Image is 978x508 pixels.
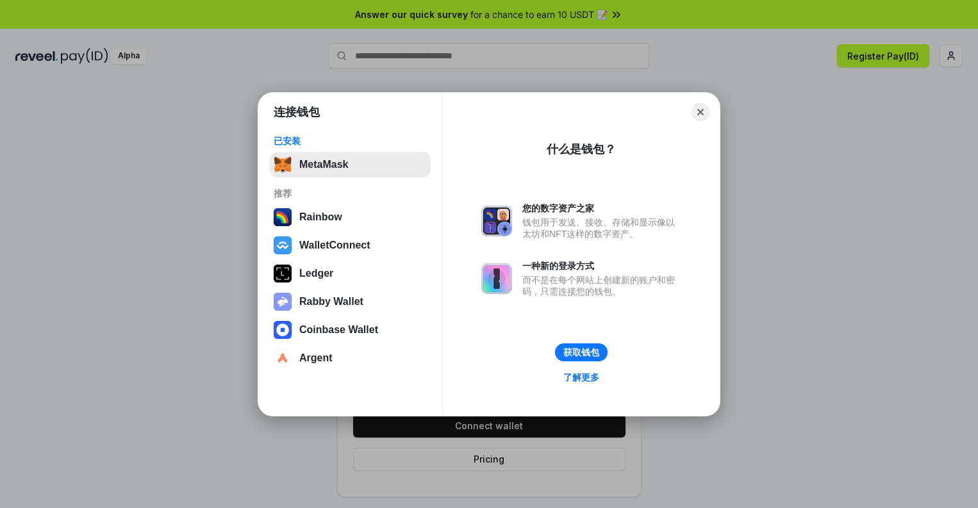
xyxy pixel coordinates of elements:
div: Rainbow [299,211,342,223]
button: Argent [270,345,431,371]
button: MetaMask [270,152,431,177]
img: svg+xml,%3Csvg%20xmlns%3D%22http%3A%2F%2Fwww.w3.org%2F2000%2Fsvg%22%20width%3D%2228%22%20height%3... [274,265,292,283]
button: Coinbase Wallet [270,317,431,343]
img: svg+xml,%3Csvg%20xmlns%3D%22http%3A%2F%2Fwww.w3.org%2F2000%2Fsvg%22%20fill%3D%22none%22%20viewBox... [274,293,292,311]
div: MetaMask [299,159,348,170]
div: Ledger [299,268,333,279]
h1: 连接钱包 [274,104,320,120]
a: 了解更多 [556,369,607,386]
div: Rabby Wallet [299,296,363,307]
img: svg+xml,%3Csvg%20width%3D%2228%22%20height%3D%2228%22%20viewBox%3D%220%200%2028%2028%22%20fill%3D... [274,349,292,367]
button: Close [692,103,709,121]
img: svg+xml,%3Csvg%20fill%3D%22none%22%20height%3D%2233%22%20viewBox%3D%220%200%2035%2033%22%20width%... [274,156,292,174]
img: svg+xml,%3Csvg%20xmlns%3D%22http%3A%2F%2Fwww.w3.org%2F2000%2Fsvg%22%20fill%3D%22none%22%20viewBox... [481,206,512,236]
div: 什么是钱包？ [547,142,616,157]
div: Argent [299,352,333,364]
button: Rainbow [270,204,431,230]
img: svg+xml,%3Csvg%20width%3D%2228%22%20height%3D%2228%22%20viewBox%3D%220%200%2028%2028%22%20fill%3D... [274,236,292,254]
div: 已安装 [274,135,427,147]
img: svg+xml,%3Csvg%20xmlns%3D%22http%3A%2F%2Fwww.w3.org%2F2000%2Fsvg%22%20fill%3D%22none%22%20viewBox... [481,263,512,294]
img: svg+xml,%3Csvg%20width%3D%22120%22%20height%3D%22120%22%20viewBox%3D%220%200%20120%20120%22%20fil... [274,208,292,226]
div: 推荐 [274,188,427,199]
button: 获取钱包 [555,343,608,361]
button: Ledger [270,261,431,286]
button: Rabby Wallet [270,289,431,315]
button: WalletConnect [270,233,431,258]
div: 一种新的登录方式 [522,260,681,272]
div: Coinbase Wallet [299,324,378,336]
img: svg+xml,%3Csvg%20width%3D%2228%22%20height%3D%2228%22%20viewBox%3D%220%200%2028%2028%22%20fill%3D... [274,321,292,339]
div: 而不是在每个网站上创建新的账户和密码，只需连接您的钱包。 [522,274,681,297]
div: WalletConnect [299,240,370,251]
div: 了解更多 [563,372,599,383]
div: 获取钱包 [563,347,599,358]
div: 您的数字资产之家 [522,202,681,214]
div: 钱包用于发送、接收、存储和显示像以太坊和NFT这样的数字资产。 [522,217,681,240]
